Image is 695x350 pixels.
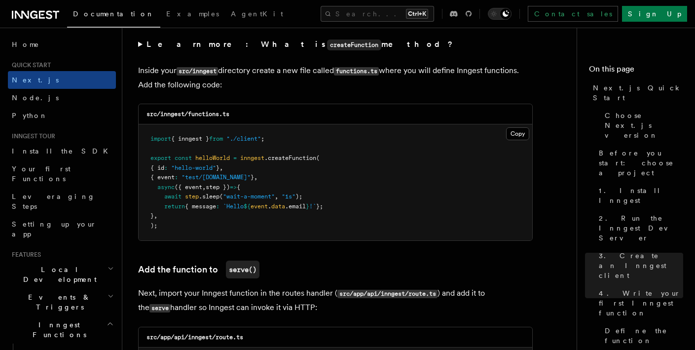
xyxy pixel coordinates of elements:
[8,132,55,140] span: Inngest tour
[327,39,381,50] code: createFunction
[275,193,278,200] span: ,
[12,165,71,183] span: Your first Functions
[223,193,275,200] span: "wait-a-moment"
[150,155,171,161] span: export
[182,174,251,181] span: "test/[DOMAIN_NAME]"
[8,36,116,53] a: Home
[138,261,259,278] a: Add the function toserve()
[219,193,223,200] span: (
[164,193,182,200] span: await
[233,155,237,161] span: =
[8,61,51,69] span: Quick start
[8,142,116,160] a: Install the SDK
[12,112,48,119] span: Python
[223,203,244,210] span: `Hello
[230,184,237,191] span: =>
[226,135,261,142] span: "./client"
[271,203,285,210] span: data
[595,247,683,284] a: 3. Create an Inngest client
[164,203,185,210] span: return
[12,147,114,155] span: Install the SDK
[138,64,533,92] p: Inside your directory create a new file called where you will define Inngest functions. Add the f...
[226,261,259,278] code: serve()
[254,174,257,181] span: ,
[595,144,683,182] a: Before you start: choose a project
[12,76,59,84] span: Next.js
[67,3,160,28] a: Documentation
[251,203,268,210] span: event
[150,164,164,171] span: { id
[150,135,171,142] span: import
[622,6,687,22] a: Sign Up
[175,184,202,191] span: ({ event
[8,215,116,243] a: Setting up your app
[309,203,316,210] span: !`
[177,67,218,76] code: src/inngest
[321,6,434,22] button: Search...Ctrl+K
[216,164,219,171] span: }
[244,203,251,210] span: ${
[146,334,243,341] code: src/app/api/inngest/route.ts
[282,193,295,200] span: "1s"
[150,174,175,181] span: { event
[593,83,683,103] span: Next.js Quick Start
[605,111,683,140] span: Choose Next.js version
[599,148,683,178] span: Before you start: choose a project
[8,320,107,340] span: Inngest Functions
[219,164,223,171] span: ,
[589,63,683,79] h4: On this page
[605,326,683,346] span: Define the function
[12,39,39,49] span: Home
[8,107,116,124] a: Python
[337,290,438,298] code: src/app/api/inngest/route.ts
[601,107,683,144] a: Choose Next.js version
[595,284,683,322] a: 4. Write your first Inngest function
[8,292,108,312] span: Events & Triggers
[601,322,683,350] a: Define the function
[506,127,529,140] button: Copy
[164,164,168,171] span: :
[306,203,309,210] span: }
[488,8,512,20] button: Toggle dark mode
[599,186,683,205] span: 1. Install Inngest
[171,164,216,171] span: "hello-world"
[12,193,95,210] span: Leveraging Steps
[166,10,219,18] span: Examples
[334,67,379,76] code: functions.ts
[175,155,192,161] span: const
[202,184,206,191] span: ,
[171,135,209,142] span: { inngest }
[150,212,154,219] span: }
[12,94,59,102] span: Node.js
[146,111,229,117] code: src/inngest/functions.ts
[150,222,157,229] span: );
[285,203,306,210] span: .email
[225,3,289,27] a: AgentKit
[138,38,533,52] summary: Learn more: What iscreateFunctionmethod?
[599,213,683,243] span: 2. Run the Inngest Dev Server
[209,135,223,142] span: from
[595,182,683,209] a: 1. Install Inngest
[185,193,199,200] span: step
[528,6,618,22] a: Contact sales
[264,155,316,161] span: .createFunction
[12,220,97,238] span: Setting up your app
[157,184,175,191] span: async
[206,184,230,191] span: step })
[185,203,216,210] span: { message
[237,184,240,191] span: {
[595,209,683,247] a: 2. Run the Inngest Dev Server
[149,304,170,312] code: serve
[589,79,683,107] a: Next.js Quick Start
[8,251,41,259] span: Features
[251,174,254,181] span: }
[599,288,683,318] span: 4. Write your first Inngest function
[231,10,283,18] span: AgentKit
[8,71,116,89] a: Next.js
[8,89,116,107] a: Node.js
[406,9,428,19] kbd: Ctrl+K
[8,288,116,316] button: Events & Triggers
[195,155,230,161] span: helloWorld
[268,203,271,210] span: .
[175,174,178,181] span: :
